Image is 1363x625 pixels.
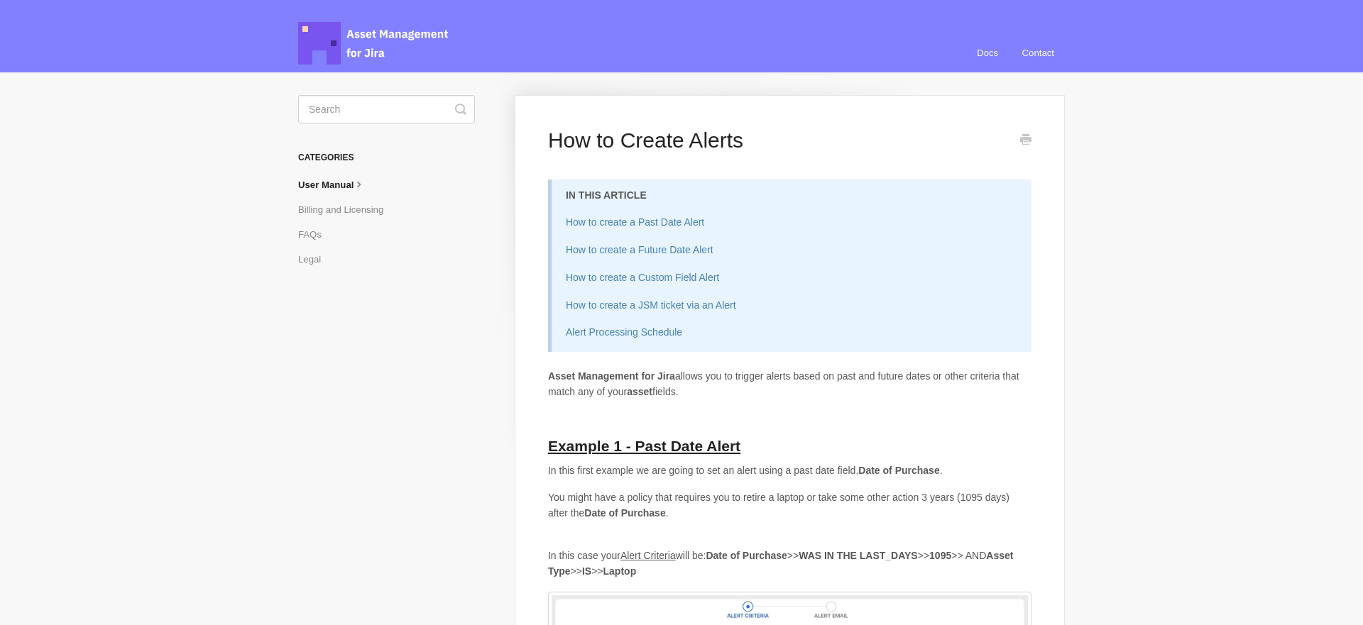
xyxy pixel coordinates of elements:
[584,565,593,577] b: IS
[298,95,475,123] input: Search
[706,550,784,562] b: Date of Purchase
[620,550,675,562] u: Alert Criteria
[585,507,664,519] b: Date of Purchase
[548,490,1031,521] p: You might have a policy that requires you to retire a laptop or take some other action 3 years (1...
[797,550,912,562] b: WAS IN THE LAST_DAYS
[548,370,672,382] b: Asset Management for Jira
[1020,133,1031,149] a: Print this Article
[718,272,721,284] a: t
[548,437,737,455] b: Example 1 - Past Date Alert
[298,198,393,221] a: Billing and Licensing
[967,34,1009,72] a: Docs
[860,465,938,477] b: Date of Purchase
[628,386,652,398] b: asset
[548,548,1031,579] p: In this case your will be: >> >> >> AND >> >>
[566,216,705,228] a: How to create a Past Date Alert
[548,463,1031,479] p: In this first example we are going to set an alert using a past date field, .
[298,223,331,245] a: FAQs
[548,369,1031,399] p: allows you to trigger alerts based on past and future dates or other criteria that match any of y...
[925,550,948,562] b: 1095
[298,145,475,170] h3: Categories
[298,248,332,270] a: Legal
[606,565,637,577] b: Laptop
[566,326,684,338] a: Alert Processing Schedule
[566,299,738,311] a: How to create a JSM ticket via an Alert
[566,244,715,256] a: How to create a Future Date Alert
[566,272,718,284] a: How to create a Custom Field Aler
[566,189,645,201] b: IN THIS ARTICLE
[548,128,1010,153] h1: How to Create Alerts
[298,22,450,65] span: Asset Management for Jira Docs
[298,173,376,196] a: User Manual
[1011,34,1065,72] a: Contact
